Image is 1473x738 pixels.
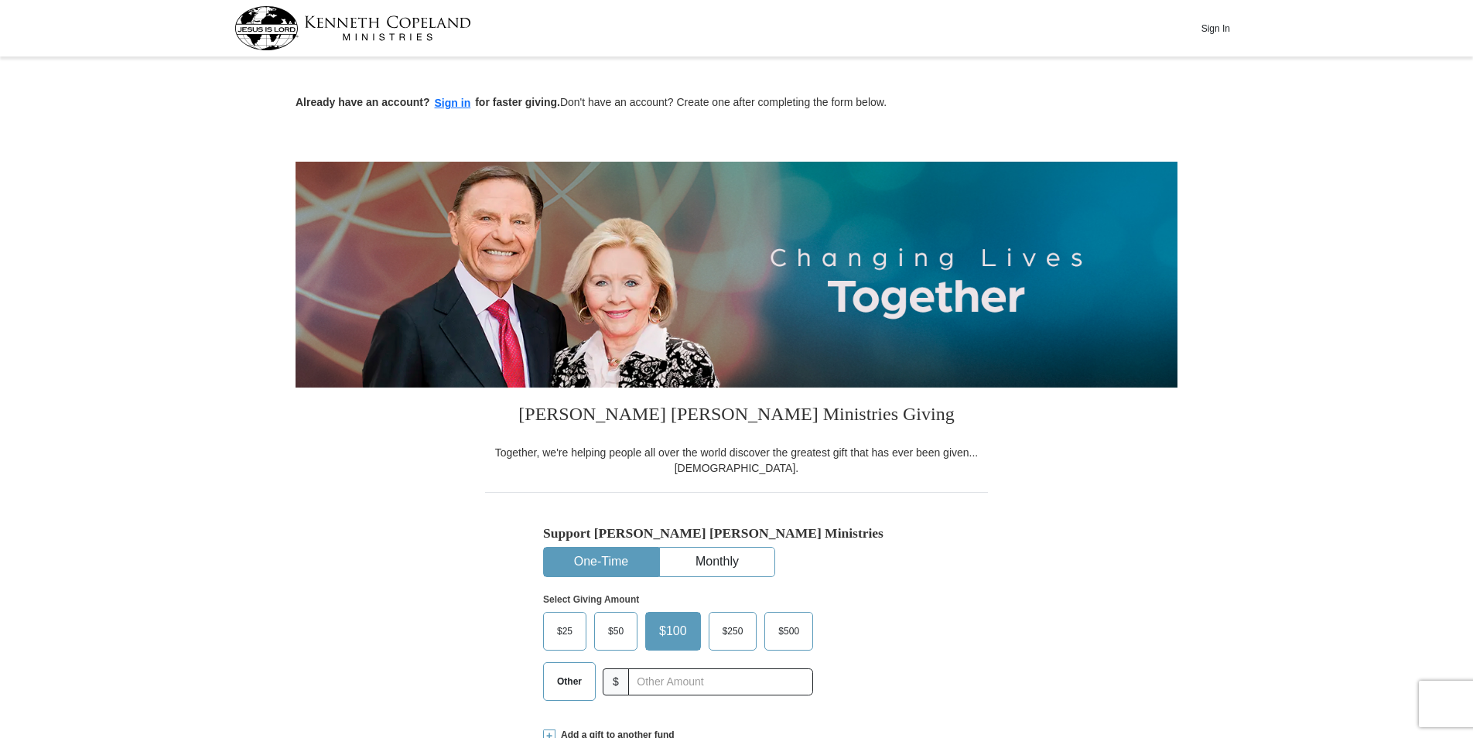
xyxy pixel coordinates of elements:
button: One-Time [544,548,658,576]
button: Sign In [1192,16,1239,40]
button: Sign in [430,94,476,112]
p: Don't have an account? Create one after completing the form below. [296,94,1177,112]
strong: Already have an account? for faster giving. [296,96,560,108]
h5: Support [PERSON_NAME] [PERSON_NAME] Ministries [543,525,930,542]
span: $250 [715,620,751,643]
h3: [PERSON_NAME] [PERSON_NAME] Ministries Giving [485,388,988,445]
span: $ [603,668,629,695]
span: $100 [651,620,695,643]
strong: Select Giving Amount [543,594,639,605]
input: Other Amount [628,668,813,695]
img: kcm-header-logo.svg [234,6,471,50]
span: $25 [549,620,580,643]
span: $500 [771,620,807,643]
div: Together, we're helping people all over the world discover the greatest gift that has ever been g... [485,445,988,476]
span: Other [549,670,590,693]
span: $50 [600,620,631,643]
button: Monthly [660,548,774,576]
